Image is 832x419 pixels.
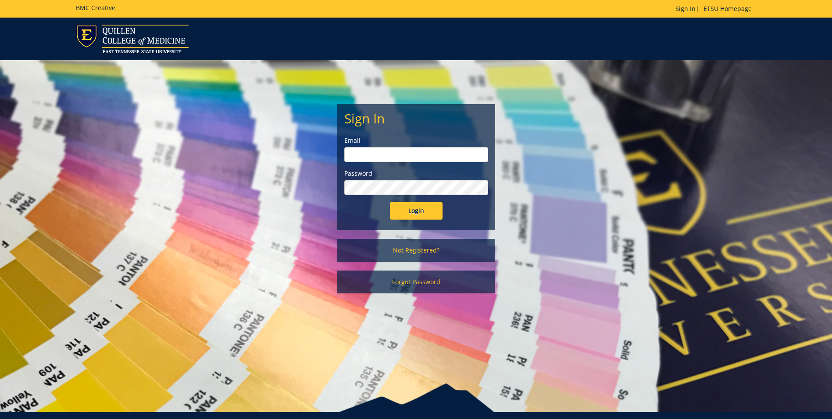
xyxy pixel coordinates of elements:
[675,4,756,13] p: |
[699,4,756,13] a: ETSU Homepage
[76,25,189,53] img: ETSU logo
[337,239,495,262] a: Not Registered?
[337,271,495,293] a: Forgot Password
[76,4,115,11] h5: BMC Creative
[675,4,696,13] a: Sign In
[344,169,488,178] label: Password
[344,136,488,145] label: Email
[390,202,443,220] input: Login
[344,111,488,126] h2: Sign In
